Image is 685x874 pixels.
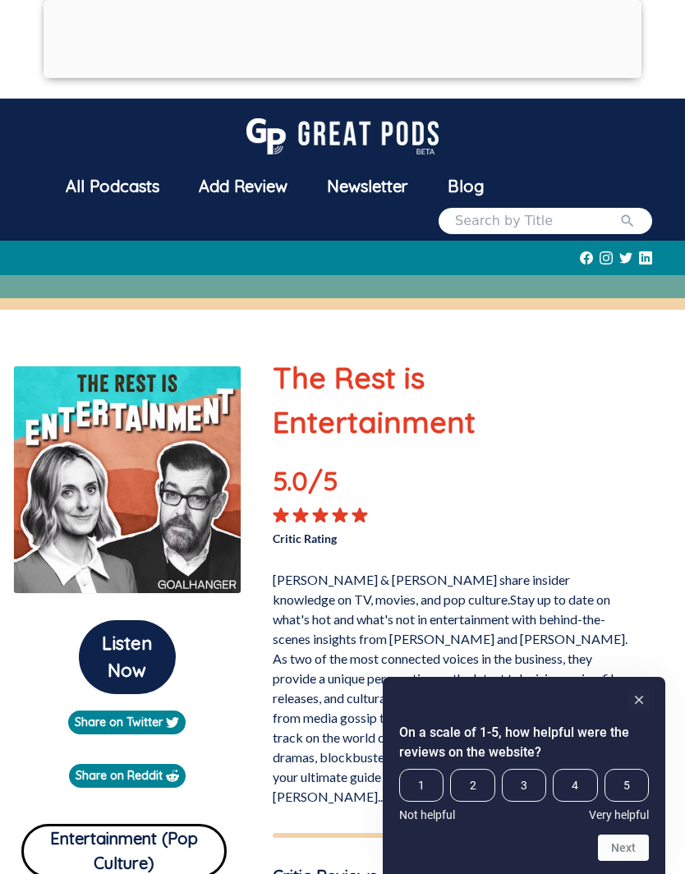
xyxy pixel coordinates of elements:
span: 1 [399,769,444,802]
p: 5.0 /5 [273,461,345,507]
img: The Rest is Entertainment [13,366,241,594]
a: Newsletter [307,165,428,208]
a: Blog [428,165,503,208]
button: Listen Now [79,620,176,694]
input: Search by Title [455,211,619,231]
img: GreatPods [246,118,439,154]
span: 5 [605,769,649,802]
span: 4 [553,769,597,802]
span: 2 [450,769,494,802]
p: Critic Rating [273,523,453,547]
a: All Podcasts [46,165,179,208]
div: On a scale of 1-5, how helpful were the reviews on the website? Select an option from 1 to 5, wit... [399,690,649,861]
a: Add Review [179,165,307,208]
button: Hide survey [629,690,649,710]
span: 3 [502,769,546,802]
h2: On a scale of 1-5, how helpful were the reviews on the website? Select an option from 1 to 5, wit... [399,723,649,762]
button: Next question [598,835,649,861]
div: On a scale of 1-5, how helpful were the reviews on the website? Select an option from 1 to 5, wit... [399,769,649,821]
p: The Rest is Entertainment [273,356,633,444]
span: Very helpful [589,808,649,821]
a: Share on Twitter [68,711,186,734]
p: [PERSON_NAME] & [PERSON_NAME] share insider knowledge on TV, movies, and pop culture.Stay up to d... [273,563,633,807]
a: Share on Reddit [69,764,186,788]
span: Not helpful [399,808,455,821]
